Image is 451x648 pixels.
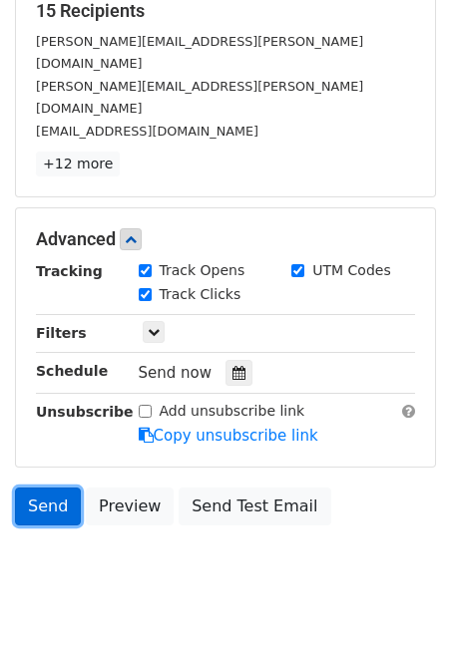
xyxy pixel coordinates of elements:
strong: Tracking [36,263,103,279]
label: UTM Codes [312,260,390,281]
small: [PERSON_NAME][EMAIL_ADDRESS][PERSON_NAME][DOMAIN_NAME] [36,79,363,117]
small: [PERSON_NAME][EMAIL_ADDRESS][PERSON_NAME][DOMAIN_NAME] [36,34,363,72]
strong: Unsubscribe [36,404,134,420]
span: Send now [139,364,213,382]
strong: Schedule [36,363,108,379]
label: Add unsubscribe link [160,401,305,422]
a: Send [15,487,81,525]
a: Preview [86,487,174,525]
h5: Advanced [36,228,415,250]
small: [EMAIL_ADDRESS][DOMAIN_NAME] [36,124,258,139]
label: Track Clicks [160,284,241,305]
a: Send Test Email [179,487,330,525]
a: +12 more [36,152,120,176]
label: Track Opens [160,260,245,281]
iframe: Chat Widget [351,552,451,648]
strong: Filters [36,325,87,341]
a: Copy unsubscribe link [139,427,318,445]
